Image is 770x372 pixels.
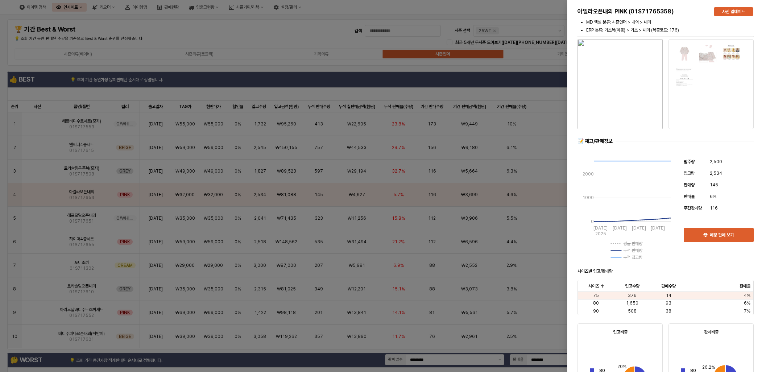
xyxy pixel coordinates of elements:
span: 입고수량 [625,283,639,289]
li: MD 엑셀 분류: 시즌언더 > 내의 > 내의 [586,19,754,25]
span: 4% [744,293,750,298]
h5: 아일라오픈내의 PINK (01S71765358) [577,8,708,15]
span: 판매율 [740,283,750,289]
span: 376 [628,293,637,298]
strong: 사이즈별 입고/판매량 [577,269,613,274]
span: 93 [666,300,671,306]
span: 90 [593,308,599,314]
span: 판매수량 [661,283,676,289]
span: 주간판매량 [684,206,702,211]
strong: 판매비중 [704,330,719,335]
span: 1,650 [626,300,638,306]
p: 사진 업데이트 [722,9,745,15]
span: 판매량 [684,182,695,187]
p: 매장 판매 보기 [710,232,734,238]
span: 6% [710,193,716,200]
span: 입고량 [684,171,695,176]
li: ERP 분류: 기초복(아동) > 기초 > 내의 (복종코드: 176) [586,27,754,33]
strong: 입고비중 [613,330,628,335]
span: 145 [710,181,718,189]
span: 6% [744,300,750,306]
button: 매장 판매 보기 [684,228,754,242]
span: 7% [744,308,750,314]
span: 2,534 [710,170,722,177]
span: 발주량 [684,159,695,164]
span: 14 [666,293,671,298]
span: 80 [593,300,599,306]
span: 38 [666,308,671,314]
span: 2,500 [710,158,722,165]
span: 75 [593,293,599,298]
span: 508 [628,308,637,314]
span: 116 [710,204,718,212]
div: 📝 재고/판매정보 [577,138,613,145]
span: 판매율 [684,194,695,199]
button: 사진 업데이트 [714,7,753,16]
span: 사이즈 [588,283,599,289]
